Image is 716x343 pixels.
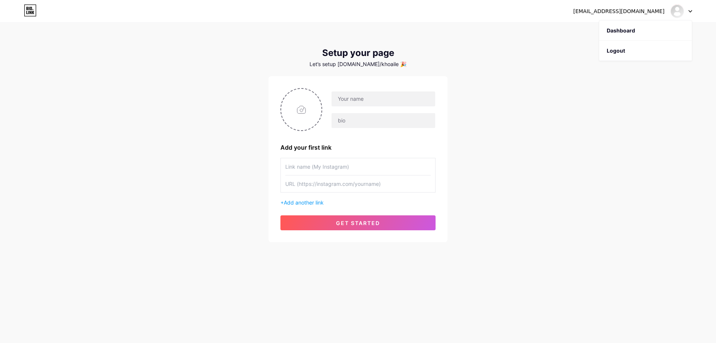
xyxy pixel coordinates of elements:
[280,199,436,206] div: +
[280,215,436,230] button: get started
[268,61,447,67] div: Let’s setup [DOMAIN_NAME]/khoaile 🎉
[336,220,380,226] span: get started
[332,91,435,106] input: Your name
[284,199,324,206] span: Add another link
[285,175,431,192] input: URL (https://instagram.com/yourname)
[599,41,692,61] li: Logout
[599,21,692,41] a: Dashboard
[573,7,665,15] div: [EMAIL_ADDRESS][DOMAIN_NAME]
[670,4,684,18] img: Khoai le
[280,143,436,152] div: Add your first link
[285,158,431,175] input: Link name (My Instagram)
[332,113,435,128] input: bio
[268,48,447,58] div: Setup your page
